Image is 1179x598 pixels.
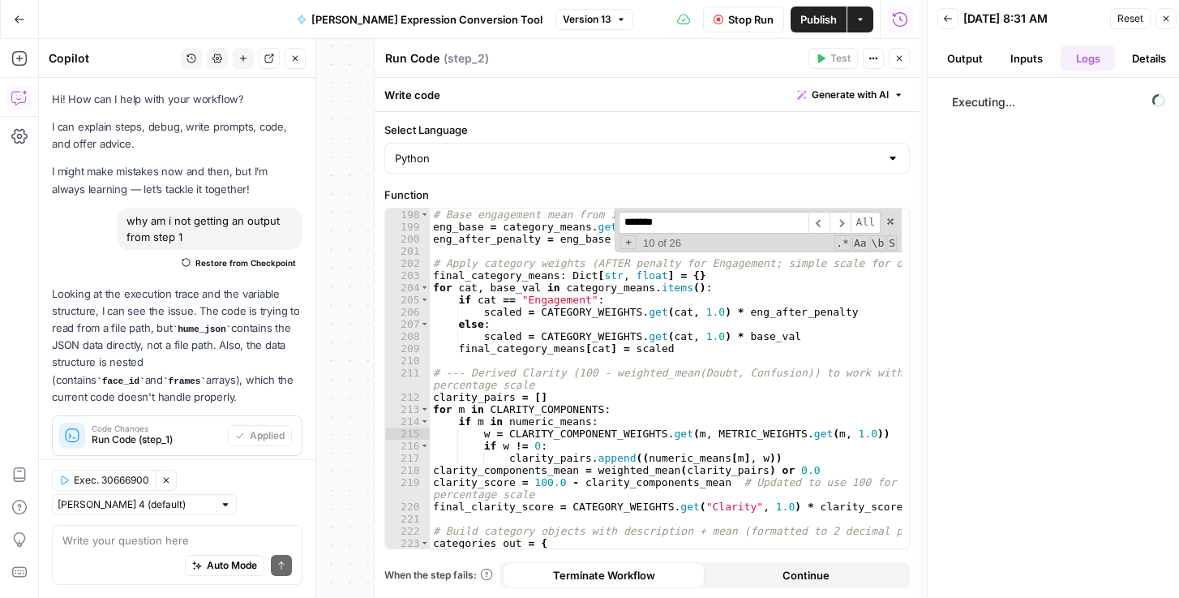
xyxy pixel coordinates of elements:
[173,325,232,334] code: hume_json
[228,425,292,446] button: Applied
[947,89,1170,115] span: Executing...
[52,91,302,108] p: Hi! How can I help with your workflow?
[250,428,285,443] span: Applied
[385,50,439,67] textarea: Run Code
[385,367,430,391] div: 211
[52,118,302,153] p: I can explain steps, debug, write prompts, code, and offer advice.
[96,376,144,386] code: face_id
[385,221,430,233] div: 199
[444,50,489,67] span: ( step_2 )
[800,11,837,28] span: Publish
[1061,45,1116,71] button: Logs
[385,294,430,306] div: 205
[384,568,493,583] a: When the step fails:
[421,294,430,306] span: Toggle code folding, rows 205 through 206
[385,330,430,342] div: 208
[92,432,221,447] span: Run Code (step_1)
[375,78,920,111] div: Write code
[791,6,847,32] button: Publish
[385,282,430,294] div: 204
[74,473,149,488] span: Exec. 30666900
[385,501,430,513] div: 220
[395,150,880,166] input: Python
[421,403,430,415] span: Toggle code folding, rows 213 through 217
[385,318,430,330] div: 207
[385,257,430,269] div: 202
[385,391,430,403] div: 212
[385,342,430,355] div: 209
[385,245,430,257] div: 201
[728,11,774,28] span: Stop Run
[385,452,430,464] div: 217
[385,525,430,537] div: 222
[703,6,784,32] button: Stop Run
[421,318,430,330] span: Toggle code folding, rows 207 through 208
[834,235,851,251] span: RegExp Search
[705,562,907,588] button: Continue
[791,84,910,105] button: Generate with AI
[163,376,206,386] code: frames
[92,424,221,432] span: Code Changes
[421,415,430,428] span: Toggle code folding, rows 214 through 217
[385,513,430,525] div: 221
[830,51,851,66] span: Test
[808,212,830,234] span: ​
[384,122,910,138] label: Select Language
[385,537,430,549] div: 223
[851,212,881,234] span: Alt-Enter
[421,282,430,294] span: Toggle code folding, rows 204 through 209
[287,6,552,32] button: [PERSON_NAME] Expression Conversion Tool
[1117,11,1143,26] span: Reset
[58,497,213,513] input: Claude Sonnet 4 (default)
[195,256,296,269] span: Restore from Checkpoint
[385,440,430,452] div: 216
[311,11,542,28] span: [PERSON_NAME] Expression Conversion Tool
[852,235,868,251] span: CaseSensitive Search
[385,415,430,428] div: 214
[830,212,851,234] span: ​
[385,209,430,221] div: 198
[385,306,430,318] div: 206
[782,567,830,583] span: Continue
[421,209,430,221] span: Toggle code folding, row 198
[1110,8,1151,29] button: Reset
[1121,45,1177,71] button: Details
[385,233,430,245] div: 200
[52,163,302,197] p: I might make mistakes now and then, but I’m always learning — let’s tackle it together!
[207,558,257,573] span: Auto Mode
[385,428,430,440] div: 215
[999,45,1054,71] button: Inputs
[637,237,688,249] span: 10 of 26
[808,48,858,69] button: Test
[385,464,430,476] div: 218
[49,50,176,67] div: Copilot
[870,235,886,251] span: Whole Word Search
[52,286,302,407] p: Looking at the execution trace and the variable structure, I can see the issue. The code is tryin...
[385,403,430,415] div: 213
[553,567,655,583] span: Terminate Workflow
[563,12,611,27] span: Version 13
[117,208,302,250] div: why am i not getting an output from step 1
[555,9,633,30] button: Version 13
[812,88,889,102] span: Generate with AI
[185,555,264,576] button: Auto Mode
[385,355,430,367] div: 210
[421,440,430,452] span: Toggle code folding, rows 216 through 217
[384,187,910,203] label: Function
[385,269,430,282] div: 203
[175,253,302,273] button: Restore from Checkpoint
[887,235,897,251] span: Search In Selection
[421,537,430,549] span: Toggle code folding, rows 223 through 229
[52,470,156,491] button: Exec. 30666900
[385,476,430,501] div: 219
[620,235,637,249] span: Toggle Replace mode
[937,45,993,71] button: Output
